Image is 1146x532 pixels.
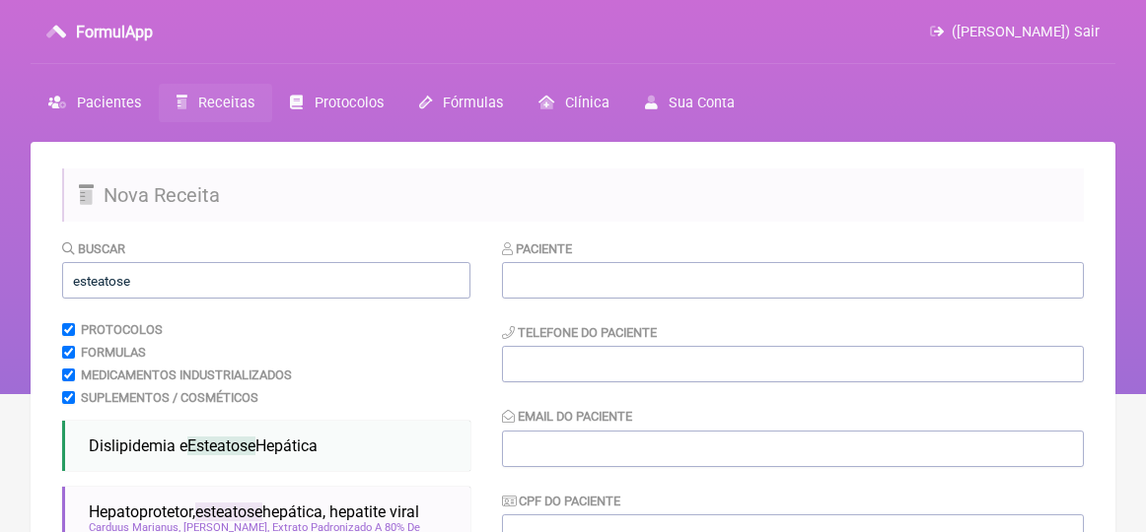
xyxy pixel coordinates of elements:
span: Sua Conta [669,95,735,111]
h3: FormulApp [76,23,153,41]
a: Fórmulas [401,84,521,122]
span: Fórmulas [443,95,503,111]
a: Clínica [521,84,627,122]
a: Pacientes [31,84,159,122]
a: ([PERSON_NAME]) Sair [930,24,1100,40]
label: Buscar [62,241,125,256]
a: Receitas [159,84,272,122]
label: Email do Paciente [502,409,632,424]
a: Sua Conta [627,84,752,122]
input: exemplo: emagrecimento, ansiedade [62,262,470,299]
a: Protocolos [272,84,400,122]
label: CPF do Paciente [502,494,620,508]
label: Telefone do Paciente [502,325,657,340]
label: Protocolos [81,322,163,337]
span: Clínica [565,95,609,111]
label: Paciente [502,241,572,256]
h2: Nova Receita [62,168,1084,222]
span: Receitas [198,95,254,111]
span: Esteatose [187,436,255,455]
span: Dislipidemia e Hepática [89,436,318,455]
span: Hepatoprotetor, hepática, hepatite viral [89,502,419,521]
label: Formulas [81,345,146,360]
label: Suplementos / Cosméticos [81,390,258,405]
span: esteatose [195,502,262,521]
span: ([PERSON_NAME]) Sair [952,24,1100,40]
label: Medicamentos Industrializados [81,367,292,382]
span: Protocolos [315,95,384,111]
span: Pacientes [77,95,141,111]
